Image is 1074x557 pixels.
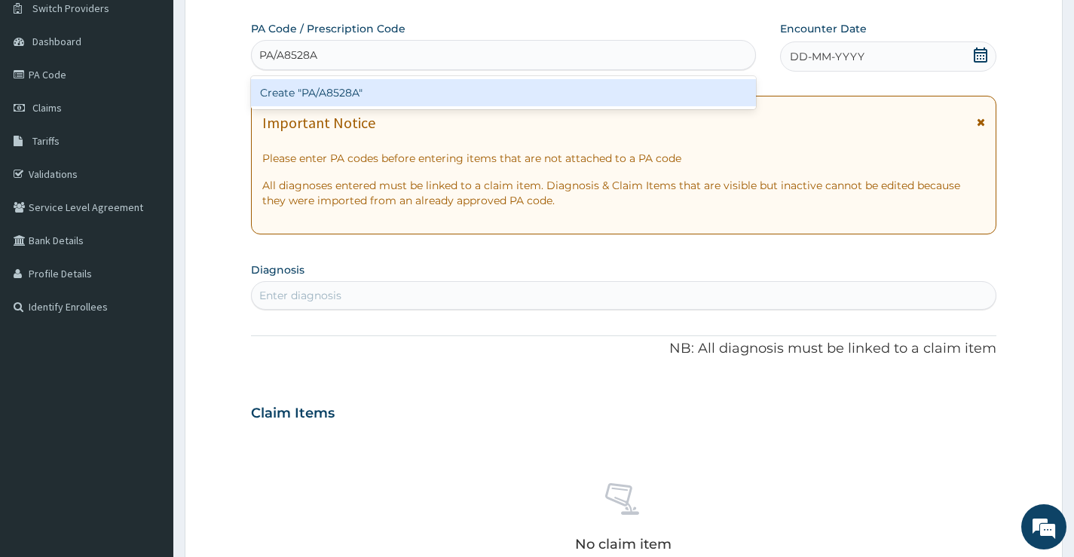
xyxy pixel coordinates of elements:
[251,262,304,277] label: Diagnosis
[32,134,60,148] span: Tariffs
[78,84,253,104] div: Chat with us now
[32,101,62,115] span: Claims
[790,49,864,64] span: DD-MM-YYYY
[28,75,61,113] img: d_794563401_company_1708531726252_794563401
[32,2,109,15] span: Switch Providers
[262,151,985,166] p: Please enter PA codes before entering items that are not attached to a PA code
[251,79,756,106] div: Create "PA/A8528A"
[780,21,867,36] label: Encounter Date
[259,288,341,303] div: Enter diagnosis
[262,115,375,131] h1: Important Notice
[251,21,405,36] label: PA Code / Prescription Code
[262,178,985,208] p: All diagnoses entered must be linked to a claim item. Diagnosis & Claim Items that are visible bu...
[247,8,283,44] div: Minimize live chat window
[251,339,996,359] p: NB: All diagnosis must be linked to a claim item
[251,406,335,422] h3: Claim Items
[575,537,672,552] p: No claim item
[8,385,287,438] textarea: Type your message and hit 'Enter'
[87,176,208,329] span: We're online!
[32,35,81,48] span: Dashboard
